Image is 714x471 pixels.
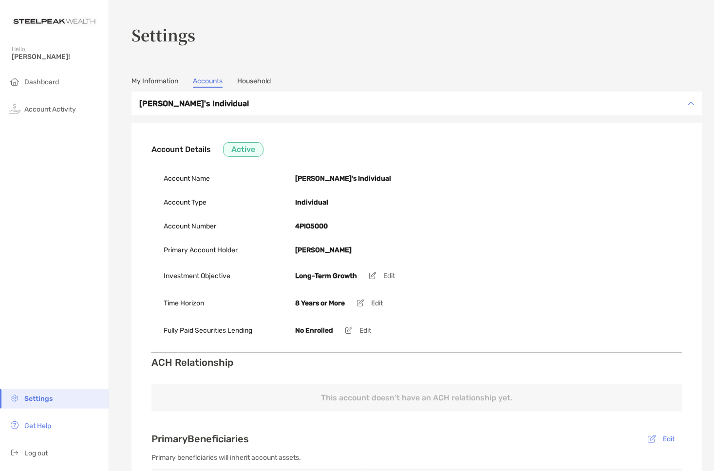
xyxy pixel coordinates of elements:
button: Edit [350,295,391,311]
span: Get Help [24,422,51,430]
button: Edit [338,322,379,338]
a: Accounts [193,77,223,88]
p: Investment Objective [164,270,261,282]
img: button icon [648,435,656,443]
b: Long-Term Growth [295,272,357,280]
a: Household [237,77,271,88]
a: My Information [132,77,178,88]
img: household icon [9,75,20,87]
p: Fully Paid Securities Lending [164,324,261,337]
span: Dashboard [24,78,59,86]
p: This account doesn’t have an ACH relationship yet. [151,384,682,412]
b: 8 Years or More [295,299,345,307]
h3: Settings [132,23,702,46]
h3: ACH Relationship [151,357,682,368]
p: Primary beneficiaries will inherit account assets. [151,452,682,464]
p: Time Horizon [164,297,261,309]
button: Edit [640,431,682,447]
span: Primary Beneficiaries [151,433,249,445]
h3: Account Details [151,145,211,154]
img: icon arrow [688,100,695,107]
b: Individual [295,198,328,207]
p: Primary Account Holder [164,244,261,256]
img: get-help icon [9,419,20,431]
b: No Enrolled [295,326,333,335]
p: Account Number [164,220,261,232]
img: activity icon [9,103,20,114]
b: [PERSON_NAME]'s Individual [295,174,391,183]
img: settings icon [9,392,20,404]
p: Account Type [164,196,261,208]
p: Active [231,143,255,155]
button: Edit [362,268,403,283]
b: [PERSON_NAME] [295,246,352,254]
span: Account Activity [24,105,76,113]
b: 4PI05000 [295,222,328,230]
span: Settings [24,395,53,403]
h3: [PERSON_NAME]'s Individual [139,97,682,110]
img: Zoe Logo [12,4,97,39]
p: Account Name [164,172,261,185]
span: [PERSON_NAME]! [12,53,103,61]
div: icon arrow[PERSON_NAME]'s Individual [132,92,702,115]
